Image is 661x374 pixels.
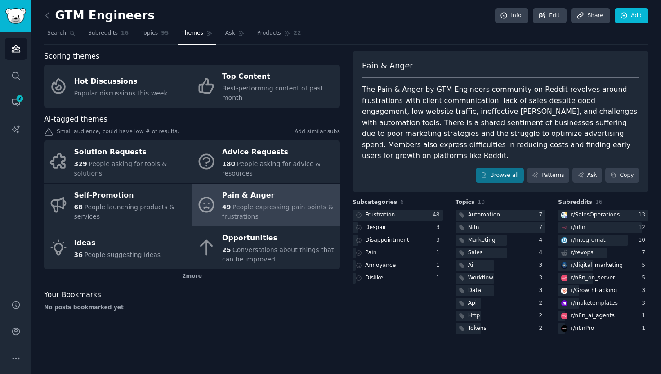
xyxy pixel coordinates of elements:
[642,261,648,270] div: 5
[362,60,413,72] span: Pain & Anger
[539,312,546,320] div: 2
[539,211,546,219] div: 7
[539,287,546,295] div: 3
[468,211,500,219] div: Automation
[642,274,648,282] div: 5
[456,273,546,284] a: Workflow3
[222,160,321,177] span: People asking for advice & resources
[561,225,567,231] img: n8n
[571,8,610,23] a: Share
[141,29,158,37] span: Topics
[539,261,546,270] div: 3
[181,29,203,37] span: Themes
[44,289,101,301] span: Your Bookmarks
[468,324,487,333] div: Tokens
[571,224,585,232] div: r/ n8n
[456,285,546,297] a: Data3
[642,299,648,307] div: 3
[44,51,99,62] span: Scoring themes
[192,184,340,226] a: Pain & Anger49People expressing pain points & frustrations
[642,249,648,257] div: 7
[222,145,335,160] div: Advice Requests
[44,128,340,137] div: Small audience, could have low # of results.
[353,198,397,207] span: Subcategories
[225,29,235,37] span: Ask
[44,269,340,284] div: 2 more
[436,249,443,257] div: 1
[192,226,340,269] a: Opportunities25Conversations about things that can be improved
[539,274,546,282] div: 3
[121,29,129,37] span: 16
[84,251,161,258] span: People suggesting ideas
[353,222,443,234] a: Despair3
[257,29,281,37] span: Products
[433,211,443,219] div: 48
[353,235,443,246] a: Disappointment3
[456,323,546,334] a: Tokens2
[561,325,567,332] img: n8nPro
[88,29,118,37] span: Subreddits
[353,260,443,271] a: Annoyance1
[561,212,567,218] img: SalesOperations
[561,300,567,306] img: maketemplates
[605,168,639,183] button: Copy
[571,274,615,282] div: r/ n8n_on_server
[456,260,546,271] a: Ai3
[74,160,167,177] span: People asking for tools & solutions
[539,299,546,307] div: 2
[222,246,231,253] span: 25
[571,249,593,257] div: r/ revops
[44,26,79,45] a: Search
[192,140,340,183] a: Advice Requests180People asking for advice & resources
[561,313,567,319] img: n8n_ai_agents
[468,261,473,270] div: Ai
[74,160,87,167] span: 329
[558,210,648,221] a: SalesOperationsr/SalesOperations13
[74,203,83,211] span: 68
[222,26,248,45] a: Ask
[539,324,546,333] div: 2
[468,299,477,307] div: Api
[74,74,168,89] div: Hot Discussions
[44,140,192,183] a: Solution Requests329People asking for tools & solutions
[638,236,648,244] div: 10
[558,323,648,334] a: n8nPror/n8nPro1
[362,84,639,162] div: The Pain & Anger by GTM Engineers community on Reddit revolves around frustrations with client co...
[456,248,546,259] a: Sales4
[353,248,443,259] a: Pain1
[85,26,132,45] a: Subreddits16
[365,236,409,244] div: Disappointment
[400,199,404,205] span: 6
[74,251,83,258] span: 36
[572,168,602,183] a: Ask
[222,203,231,211] span: 49
[44,226,192,269] a: Ideas36People suggesting ideas
[638,224,648,232] div: 12
[74,188,188,203] div: Self-Promotion
[558,273,648,284] a: n8n_on_serverr/n8n_on_server5
[436,236,443,244] div: 3
[436,224,443,232] div: 3
[468,224,479,232] div: N8n
[222,188,335,203] div: Pain & Anger
[642,324,648,333] div: 1
[456,298,546,309] a: Api2
[44,304,340,312] div: No posts bookmarked yet
[558,260,648,271] a: digital_marketingr/digital_marketing5
[365,211,395,219] div: Frustration
[222,203,333,220] span: People expressing pain points & frustrations
[5,91,27,113] a: 3
[561,262,567,269] img: digital_marketing
[44,114,107,125] span: AI-tagged themes
[74,90,168,97] span: Popular discussions this week
[571,324,594,333] div: r/ n8nPro
[468,236,496,244] div: Marketing
[47,29,66,37] span: Search
[539,236,546,244] div: 4
[468,287,481,295] div: Data
[254,26,304,45] a: Products22
[558,298,648,309] a: maketemplatesr/maketemplates3
[365,249,377,257] div: Pain
[222,231,335,246] div: Opportunities
[571,236,605,244] div: r/ Integromat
